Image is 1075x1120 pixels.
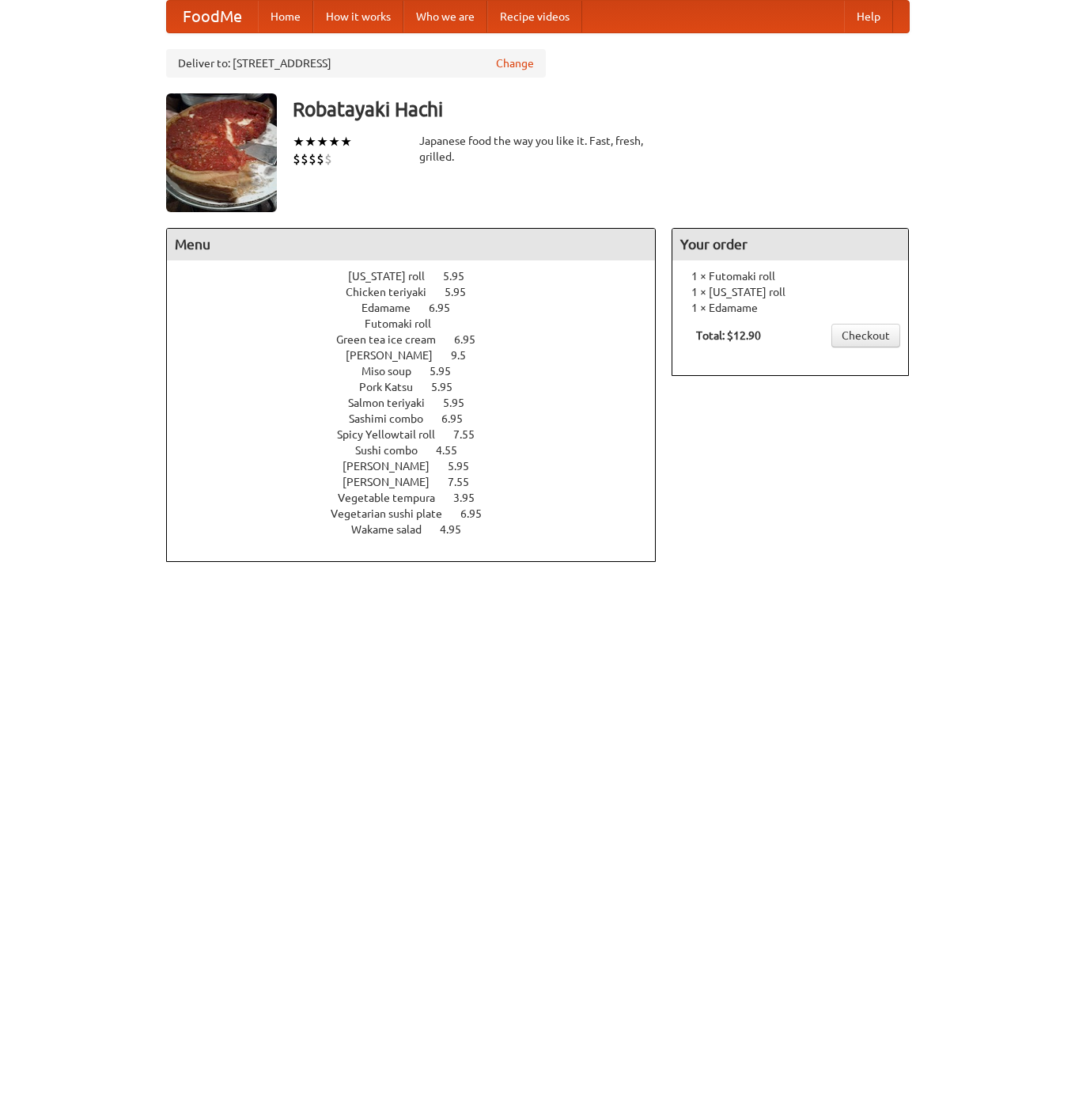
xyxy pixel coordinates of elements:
[336,333,452,346] span: Green tea ice cream
[348,397,441,409] span: Salmon teriyaki
[258,1,313,32] a: Home
[328,133,340,150] li: ★
[293,133,305,150] li: ★
[696,329,761,342] b: Total: $12.90
[308,150,316,168] li: $
[844,1,893,32] a: Help
[346,286,442,298] span: Chicken teriyaki
[429,302,466,314] span: 6.95
[351,523,437,536] span: Wakame salad
[337,428,504,441] a: Spicy Yellowtail roll 7.55
[419,133,657,165] div: Japanese food the way you like it. Fast, fresh, grilled.
[451,349,482,362] span: 9.5
[365,317,476,330] a: Futomaki roll
[313,1,403,32] a: How it works
[338,492,451,504] span: Vegetable tempura
[831,324,900,347] a: Checkout
[346,349,449,362] span: [PERSON_NAME]
[431,381,468,393] span: 5.95
[348,270,441,283] span: [US_STATE] roll
[680,284,900,300] li: 1 × [US_STATE] roll
[453,428,490,441] span: 7.55
[454,333,491,346] span: 6.95
[436,444,473,457] span: 4.55
[301,150,308,168] li: $
[166,49,546,78] div: Deliver to: [STREET_ADDRESS]
[441,412,479,425] span: 6.95
[440,523,477,536] span: 4.95
[351,523,490,536] a: Wakame salad 4.95
[361,365,427,378] span: Miso soup
[359,381,482,393] a: Pork Katsu 5.95
[293,150,301,168] li: $
[331,507,458,520] span: Vegetarian sushi plate
[349,412,439,425] span: Sashimi combo
[324,150,332,168] li: $
[496,55,534,71] a: Change
[448,476,485,488] span: 7.55
[348,397,494,409] a: Salmon teriyaki 5.95
[338,492,504,504] a: Vegetable tempura 3.95
[680,268,900,284] li: 1 × Futomaki roll
[343,476,498,488] a: [PERSON_NAME] 7.55
[361,302,479,314] a: Edamame 6.95
[487,1,582,32] a: Recipe videos
[316,150,324,168] li: $
[443,397,480,409] span: 5.95
[167,229,656,260] h4: Menu
[453,492,490,504] span: 3.95
[340,133,352,150] li: ★
[305,133,316,150] li: ★
[349,412,492,425] a: Sashimi combo 6.95
[443,270,480,283] span: 5.95
[361,302,426,314] span: Edamame
[359,381,429,393] span: Pork Katsu
[346,349,495,362] a: [PERSON_NAME] 9.5
[430,365,467,378] span: 5.95
[343,460,498,473] a: [PERSON_NAME] 5.95
[336,333,505,346] a: Green tea ice cream 6.95
[403,1,487,32] a: Who we are
[343,460,445,473] span: [PERSON_NAME]
[445,286,482,298] span: 5.95
[316,133,328,150] li: ★
[460,507,498,520] span: 6.95
[343,476,445,488] span: [PERSON_NAME]
[166,93,277,212] img: angular.jpg
[355,444,433,457] span: Sushi combo
[337,428,451,441] span: Spicy Yellowtail roll
[680,300,900,316] li: 1 × Edamame
[167,1,258,32] a: FoodMe
[293,93,910,125] h3: Robatayaki Hachi
[346,286,495,298] a: Chicken teriyaki 5.95
[348,270,494,283] a: [US_STATE] roll 5.95
[365,317,447,330] span: Futomaki roll
[672,229,908,260] h4: Your order
[448,460,485,473] span: 5.95
[331,507,511,520] a: Vegetarian sushi plate 6.95
[361,365,480,378] a: Miso soup 5.95
[355,444,486,457] a: Sushi combo 4.55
